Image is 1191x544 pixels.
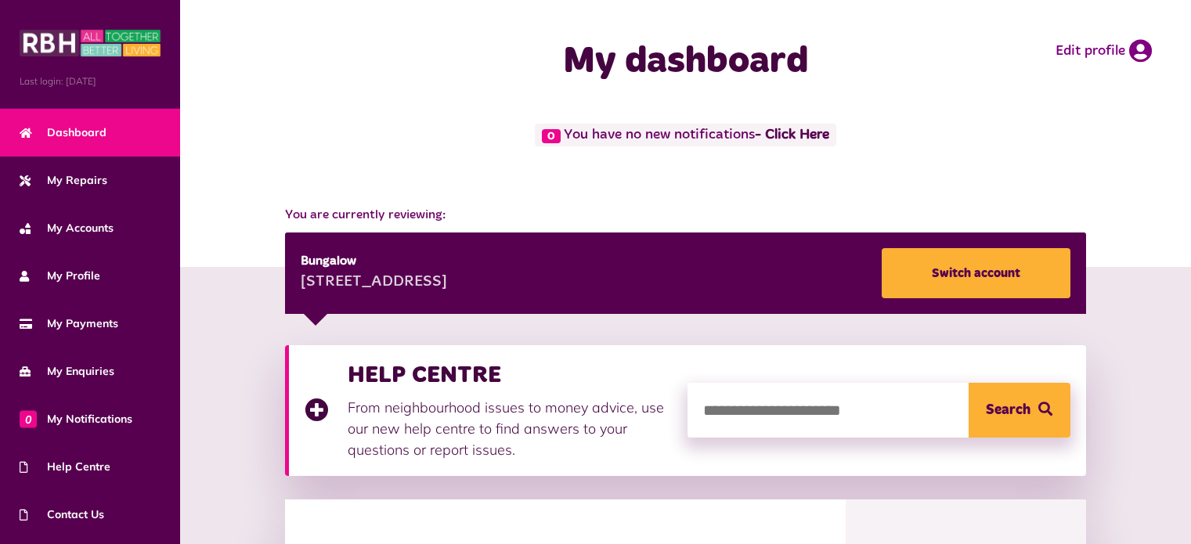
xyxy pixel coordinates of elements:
span: You have no new notifications [535,124,836,146]
span: My Notifications [20,411,132,427]
img: MyRBH [20,27,161,59]
span: My Repairs [20,172,107,189]
h1: My dashboard [449,39,923,85]
button: Search [969,383,1070,438]
span: Dashboard [20,124,106,141]
a: Edit profile [1056,39,1152,63]
div: [STREET_ADDRESS] [301,271,447,294]
span: Search [986,383,1030,438]
h3: HELP CENTRE [348,361,672,389]
span: My Profile [20,268,100,284]
span: You are currently reviewing: [285,206,1085,225]
div: Bungalow [301,252,447,271]
span: Help Centre [20,459,110,475]
span: My Enquiries [20,363,114,380]
span: 0 [542,129,561,143]
a: - Click Here [755,128,829,142]
span: Contact Us [20,506,104,523]
span: Last login: [DATE] [20,74,161,88]
p: From neighbourhood issues to money advice, use our new help centre to find answers to your questi... [348,397,672,460]
span: My Payments [20,315,118,332]
span: 0 [20,410,37,427]
a: Switch account [882,248,1070,298]
span: My Accounts [20,220,114,236]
